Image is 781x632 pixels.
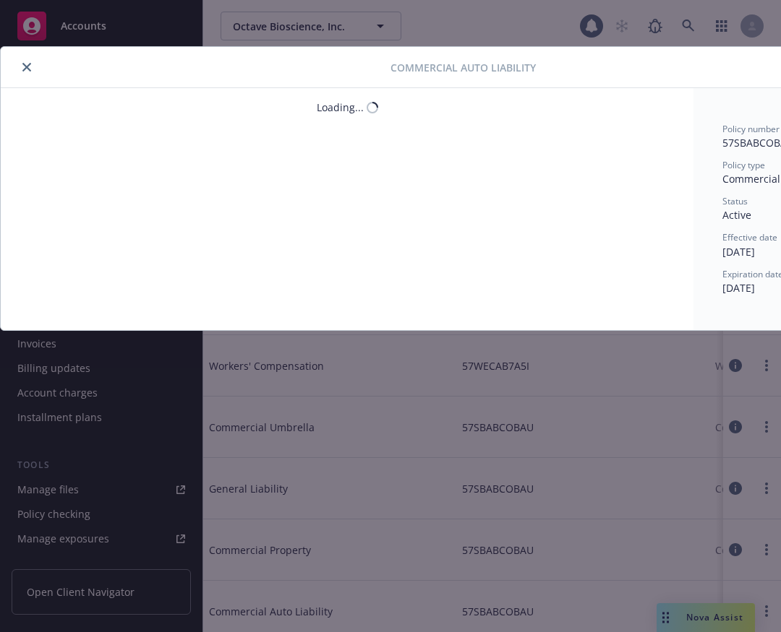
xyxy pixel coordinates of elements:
span: [DATE] [722,281,755,295]
span: Commercial Auto Liability [390,60,536,75]
button: close [18,59,35,76]
span: Status [722,195,748,207]
div: Loading... [317,100,364,115]
span: [DATE] [722,245,755,259]
span: Effective date [722,231,777,243]
span: Policy type [722,159,765,171]
span: Policy number [722,123,780,135]
span: Active [722,208,751,222]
